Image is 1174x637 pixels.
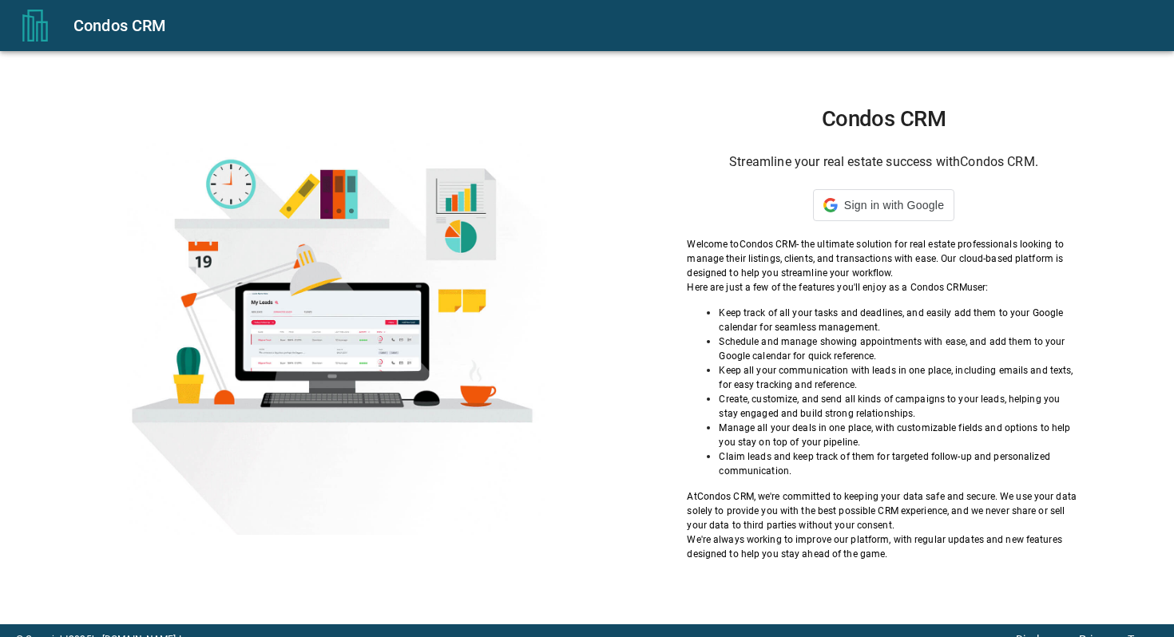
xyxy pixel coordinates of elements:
p: Schedule and manage showing appointments with ease, and add them to your Google calendar for quic... [719,334,1080,363]
p: Keep track of all your tasks and deadlines, and easily add them to your Google calendar for seaml... [719,306,1080,334]
p: Keep all your communication with leads in one place, including emails and texts, for easy trackin... [719,363,1080,392]
h1: Condos CRM [687,106,1080,132]
p: Welcome to Condos CRM - the ultimate solution for real estate professionals looking to manage the... [687,237,1080,280]
p: Create, customize, and send all kinds of campaigns to your leads, helping you stay engaged and bu... [719,392,1080,421]
div: Sign in with Google [813,189,954,221]
p: Claim leads and keep track of them for targeted follow-up and personalized communication. [719,449,1080,478]
p: We're always working to improve our platform, with regular updates and new features designed to h... [687,532,1080,561]
p: Here are just a few of the features you'll enjoy as a Condos CRM user: [687,280,1080,295]
p: At Condos CRM , we're committed to keeping your data safe and secure. We use your data solely to ... [687,489,1080,532]
h6: Streamline your real estate success with Condos CRM . [687,151,1080,173]
div: Condos CRM [73,13,1155,38]
span: Sign in with Google [844,199,944,212]
p: Manage all your deals in one place, with customizable fields and options to help you stay on top ... [719,421,1080,449]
